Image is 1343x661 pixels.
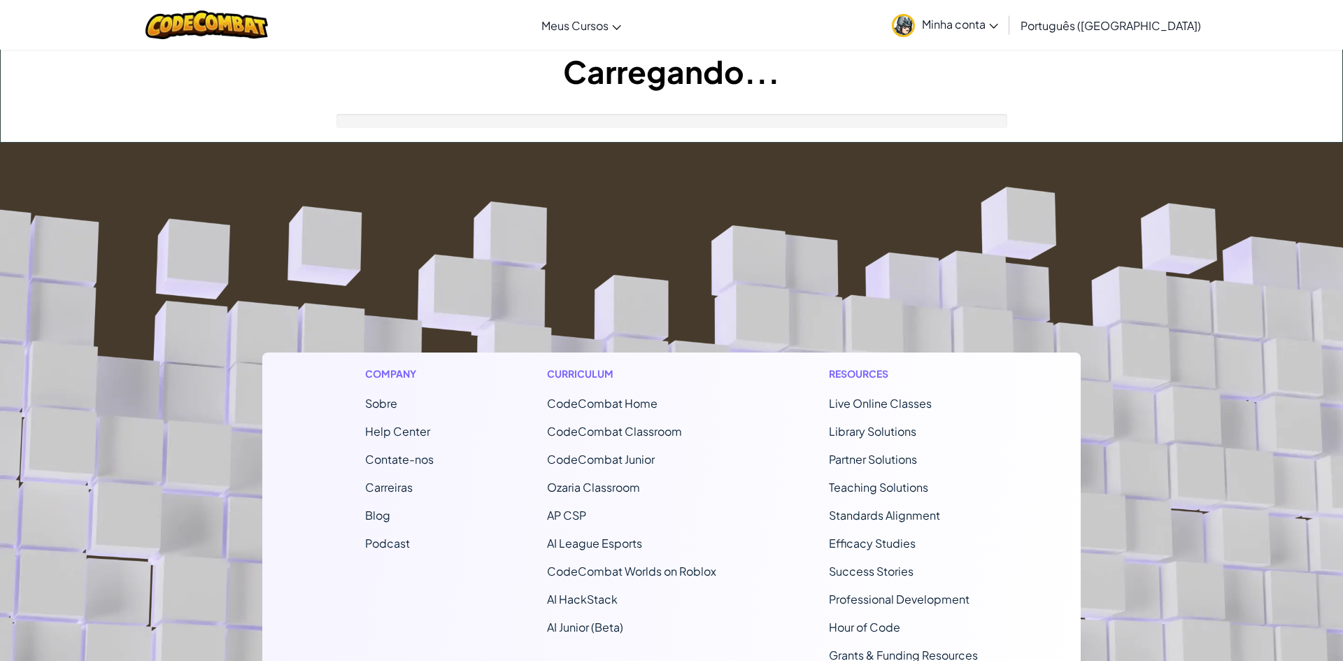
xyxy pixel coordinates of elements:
a: Carreiras [365,480,413,495]
img: avatar [892,14,915,37]
a: AI League Esports [547,536,642,550]
a: Sobre [365,396,397,411]
a: Blog [365,508,390,523]
a: CodeCombat Classroom [547,424,682,439]
h1: Carregando... [1,50,1342,93]
a: Teaching Solutions [829,480,928,495]
a: CodeCombat Worlds on Roblox [547,564,716,578]
a: AI Junior (Beta) [547,620,623,634]
a: Meus Cursos [534,6,628,44]
a: Live Online Classes [829,396,932,411]
a: Português ([GEOGRAPHIC_DATA]) [1014,6,1208,44]
h1: Resources [829,367,978,381]
a: Standards Alignment [829,508,940,523]
h1: Company [365,367,434,381]
a: CodeCombat Junior [547,452,655,467]
img: CodeCombat logo [145,10,268,39]
a: Ozaria Classroom [547,480,640,495]
a: Professional Development [829,592,969,606]
a: Library Solutions [829,424,916,439]
span: CodeCombat Home [547,396,658,411]
span: Minha conta [922,17,998,31]
a: Partner Solutions [829,452,917,467]
a: Hour of Code [829,620,900,634]
a: Help Center [365,424,430,439]
a: Minha conta [885,3,1005,47]
span: Português ([GEOGRAPHIC_DATA]) [1021,18,1201,33]
h1: Curriculum [547,367,716,381]
a: AI HackStack [547,592,618,606]
a: Success Stories [829,564,914,578]
a: Podcast [365,536,410,550]
span: Meus Cursos [541,18,609,33]
a: Efficacy Studies [829,536,916,550]
a: AP CSP [547,508,586,523]
span: Contate-nos [365,452,434,467]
